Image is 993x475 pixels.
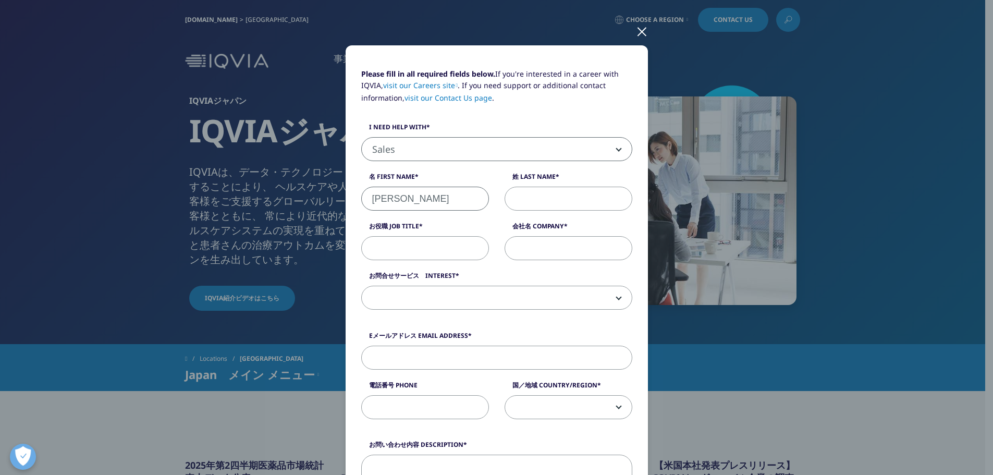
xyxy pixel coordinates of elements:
label: お問合せサービス Interest [361,271,632,286]
span: Sales [361,137,632,161]
label: 姓 Last Name [505,172,632,187]
span: Sales [362,138,632,162]
a: visit our Careers site [383,80,458,90]
button: 優先設定センターを開く [10,444,36,470]
label: Eメールアドレス Email Address [361,331,632,346]
strong: Please fill in all required fields below. [361,69,495,79]
label: 会社名 Company [505,222,632,236]
label: 名 First Name [361,172,489,187]
label: I need help with [361,123,632,137]
label: 電話番号 Phone [361,381,489,395]
label: 国／地域 Country/Region [505,381,632,395]
a: visit our Contact Us page [404,93,492,103]
p: If you're interested in a career with IQVIA, . If you need support or additional contact informat... [361,68,632,112]
label: お問い合わせ内容 Description [361,440,632,455]
label: お役職 Job Title [361,222,489,236]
